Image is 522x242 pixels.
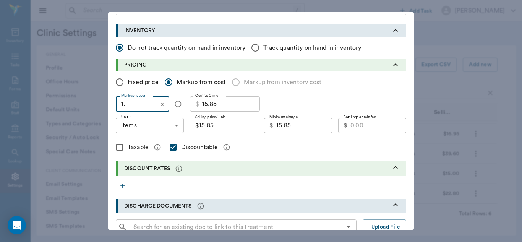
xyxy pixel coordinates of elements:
[269,121,273,130] p: $
[181,143,218,152] span: Discountable
[244,78,321,87] span: Markup from inventory cost
[263,43,361,52] span: Track quantity on hand in inventory
[161,99,164,109] p: x
[124,61,147,69] p: PRICING
[195,114,225,120] label: Selling price/ unit
[363,219,406,235] button: Upload File
[124,165,170,173] p: DISCOUNT RATES
[221,141,232,153] button: message
[8,216,26,234] div: Open Intercom Messenger
[173,163,185,174] button: message
[343,222,354,232] button: Open
[172,98,184,110] button: message
[344,121,347,130] p: $
[128,143,149,152] span: Taxable
[344,114,376,120] label: Bottling/ admin fee
[121,114,131,120] label: Unit *
[124,27,155,35] p: INVENTORY
[121,93,146,98] label: Markup factor
[130,222,342,232] input: Search for an existing doc to link to this treatment
[269,114,298,120] label: Minimum charge
[276,118,332,133] input: 0.00
[128,78,159,87] span: Fixed price
[116,118,184,133] div: Items
[124,202,192,210] p: DISCHARGE DOCUMENTS
[195,99,199,109] p: $
[128,43,245,52] span: Do not track quantity on hand in inventory
[195,200,206,212] button: message
[350,118,406,133] input: 0.00
[177,78,226,87] span: Markup from cost
[202,96,260,112] input: 0.00
[195,93,219,98] label: Cost to Clinic
[152,141,163,153] button: message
